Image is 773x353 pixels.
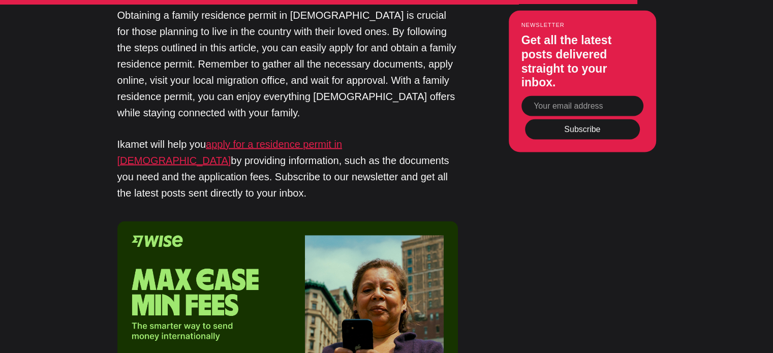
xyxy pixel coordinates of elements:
small: Newsletter [521,22,643,28]
p: Ikamet will help you by providing information, such as the documents you need and the application... [117,136,458,201]
button: Subscribe [525,119,640,139]
p: Obtaining a family residence permit in [DEMOGRAPHIC_DATA] is crucial for those planning to live i... [117,7,458,120]
h3: Get all the latest posts delivered straight to your inbox. [521,34,643,89]
a: apply for a residence permit in [DEMOGRAPHIC_DATA] [117,138,342,166]
input: Your email address [521,96,643,116]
